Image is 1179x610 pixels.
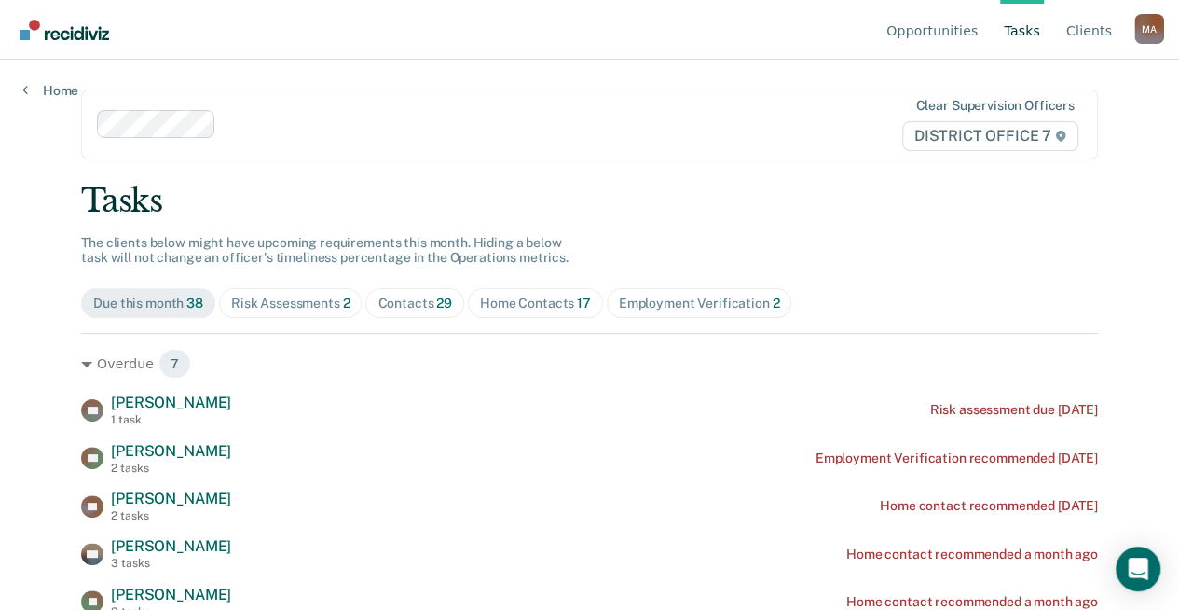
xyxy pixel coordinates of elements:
[231,296,350,312] div: Risk Assessments
[81,235,569,266] span: The clients below might have upcoming requirements this month. Hiding a below task will not chang...
[1134,14,1164,44] button: Profile dropdown button
[846,594,1098,610] div: Home contact recommended a month ago
[902,121,1078,151] span: DISTRICT OFFICE 7
[22,82,78,99] a: Home
[111,509,231,522] div: 2 tasks
[111,586,231,603] span: [PERSON_NAME]
[436,296,452,311] span: 29
[577,296,591,311] span: 17
[816,451,1098,466] div: Employment Verification recommended [DATE]
[772,296,779,311] span: 2
[81,182,1098,220] div: Tasks
[111,394,231,411] span: [PERSON_NAME]
[111,442,231,460] span: [PERSON_NAME]
[619,296,780,312] div: Employment Verification
[929,402,1097,418] div: Risk assessment due [DATE]
[93,296,203,312] div: Due this month
[158,349,191,379] span: 7
[111,413,231,426] div: 1 task
[111,490,231,507] span: [PERSON_NAME]
[111,557,231,570] div: 3 tasks
[1116,547,1160,591] div: Open Intercom Messenger
[20,20,109,40] img: Recidiviz
[880,498,1098,514] div: Home contact recommended [DATE]
[480,296,591,312] div: Home Contacts
[846,547,1098,562] div: Home contact recommended a month ago
[111,462,231,475] div: 2 tasks
[915,98,1074,114] div: Clear supervision officers
[377,296,452,312] div: Contacts
[81,349,1098,379] div: Overdue 7
[111,537,231,555] span: [PERSON_NAME]
[186,296,203,311] span: 38
[1134,14,1164,44] div: M A
[343,296,350,311] span: 2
